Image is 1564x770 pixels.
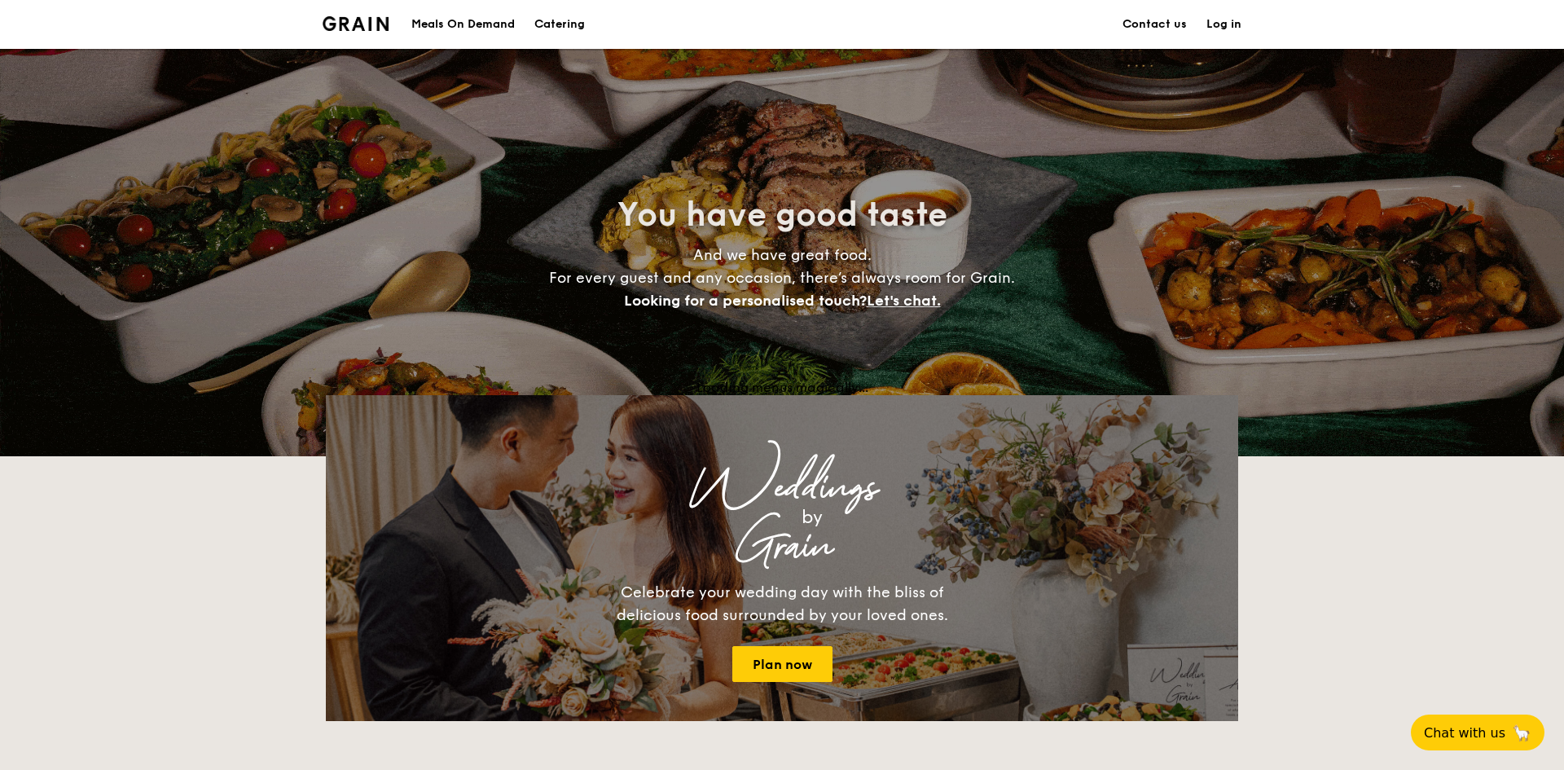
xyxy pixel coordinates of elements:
[469,532,1095,561] div: Grain
[469,473,1095,503] div: Weddings
[326,380,1238,395] div: Loading menus magically...
[529,503,1095,532] div: by
[323,16,389,31] img: Grain
[323,16,389,31] a: Logotype
[1512,724,1531,742] span: 🦙
[732,646,833,682] a: Plan now
[1424,725,1505,741] span: Chat with us
[1411,715,1544,750] button: Chat with us🦙
[867,292,941,310] span: Let's chat.
[599,581,965,627] div: Celebrate your wedding day with the bliss of delicious food surrounded by your loved ones.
